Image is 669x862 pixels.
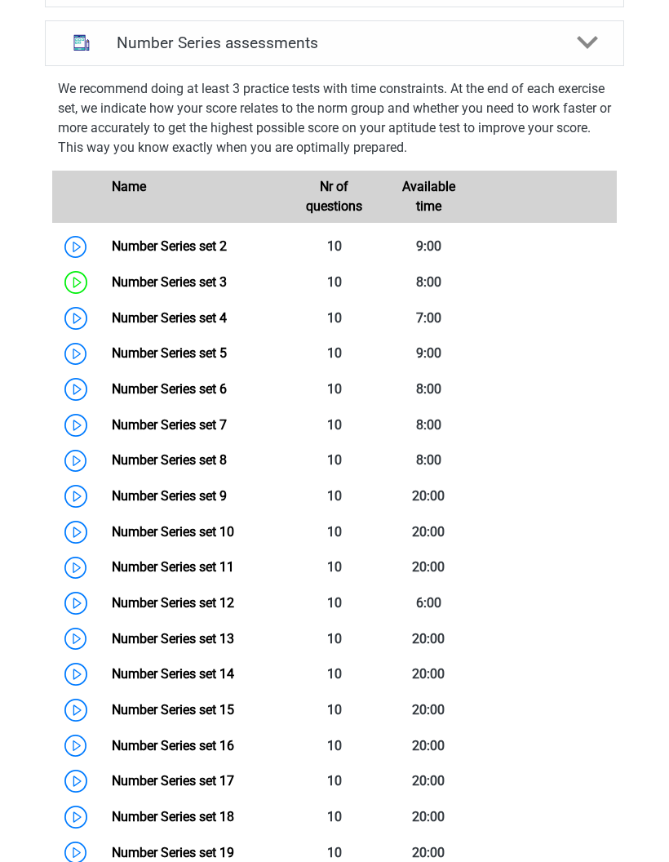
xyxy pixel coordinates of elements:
a: Number Series set 12 [112,595,234,611]
a: Number Series set 6 [112,381,227,397]
a: Number Series set 3 [112,274,227,290]
a: Number Series set 5 [112,345,227,361]
div: Name [100,177,288,216]
a: Number Series set 9 [112,488,227,504]
a: Number Series set 15 [112,702,234,718]
a: Number Series set 17 [112,773,234,789]
img: number series assessments [65,26,98,59]
a: Number Series set 18 [112,809,234,824]
p: We recommend doing at least 3 practice tests with time constraints. At the end of each exercise s... [58,79,611,158]
a: assessments Number Series assessments [38,20,631,66]
a: Number Series set 8 [112,452,227,468]
a: Number Series set 10 [112,524,234,540]
div: Nr of questions [287,177,381,216]
h4: Number Series assessments [117,33,552,52]
a: Number Series set 16 [112,738,234,753]
a: Number Series set 7 [112,417,227,433]
a: Number Series set 4 [112,310,227,326]
a: Number Series set 2 [112,238,227,254]
div: Available time [382,177,476,216]
a: Number Series set 13 [112,631,234,646]
a: Number Series set 14 [112,666,234,682]
a: Number Series set 19 [112,845,234,860]
a: Number Series set 11 [112,559,234,575]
